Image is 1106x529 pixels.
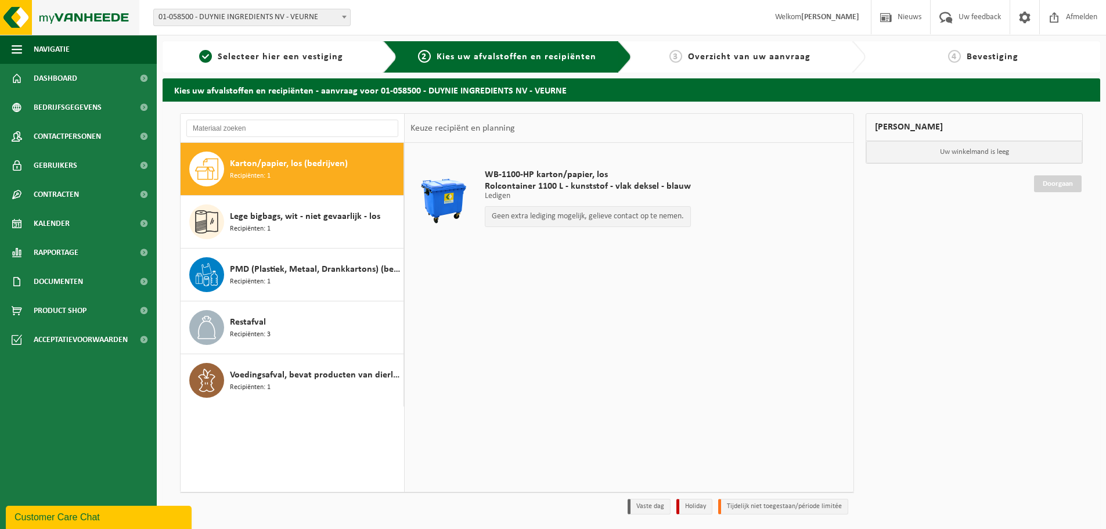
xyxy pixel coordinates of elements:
[181,249,404,301] button: PMD (Plastiek, Metaal, Drankkartons) (bedrijven) Recipiënten: 1
[669,50,682,63] span: 3
[6,503,194,529] iframe: chat widget
[866,141,1082,163] p: Uw winkelmand is leeg
[418,50,431,63] span: 2
[230,382,271,393] span: Recipiënten: 1
[34,35,70,64] span: Navigatie
[34,325,128,354] span: Acceptatievoorwaarden
[34,122,101,151] span: Contactpersonen
[199,50,212,63] span: 1
[405,114,521,143] div: Keuze recipiënt en planning
[801,13,859,21] strong: [PERSON_NAME]
[181,301,404,354] button: Restafval Recipiënten: 3
[437,52,596,62] span: Kies uw afvalstoffen en recipiënten
[154,9,350,26] span: 01-058500 - DUYNIE INGREDIENTS NV - VEURNE
[485,192,691,200] p: Ledigen
[230,329,271,340] span: Recipiënten: 3
[967,52,1018,62] span: Bevestiging
[1034,175,1082,192] a: Doorgaan
[230,157,348,171] span: Karton/papier, los (bedrijven)
[181,354,404,406] button: Voedingsafval, bevat producten van dierlijke oorsprong, onverpakt, categorie 3 Recipiënten: 1
[34,296,87,325] span: Product Shop
[34,64,77,93] span: Dashboard
[866,113,1083,141] div: [PERSON_NAME]
[628,499,671,514] li: Vaste dag
[485,169,691,181] span: WB-1100-HP karton/papier, los
[34,267,83,296] span: Documenten
[34,93,102,122] span: Bedrijfsgegevens
[230,262,401,276] span: PMD (Plastiek, Metaal, Drankkartons) (bedrijven)
[34,151,77,180] span: Gebruikers
[230,224,271,235] span: Recipiënten: 1
[163,78,1100,101] h2: Kies uw afvalstoffen en recipiënten - aanvraag voor 01-058500 - DUYNIE INGREDIENTS NV - VEURNE
[34,209,70,238] span: Kalender
[181,143,404,196] button: Karton/papier, los (bedrijven) Recipiënten: 1
[676,499,712,514] li: Holiday
[218,52,343,62] span: Selecteer hier een vestiging
[948,50,961,63] span: 4
[688,52,810,62] span: Overzicht van uw aanvraag
[168,50,374,64] a: 1Selecteer hier een vestiging
[34,180,79,209] span: Contracten
[230,276,271,287] span: Recipiënten: 1
[230,171,271,182] span: Recipiënten: 1
[230,368,401,382] span: Voedingsafval, bevat producten van dierlijke oorsprong, onverpakt, categorie 3
[230,315,266,329] span: Restafval
[34,238,78,267] span: Rapportage
[491,213,685,221] p: Geen extra lediging mogelijk, gelieve contact op te nemen.
[230,210,380,224] span: Lege bigbags, wit - niet gevaarlijk - los
[718,499,848,514] li: Tijdelijk niet toegestaan/période limitée
[181,196,404,249] button: Lege bigbags, wit - niet gevaarlijk - los Recipiënten: 1
[153,9,351,26] span: 01-058500 - DUYNIE INGREDIENTS NV - VEURNE
[186,120,398,137] input: Materiaal zoeken
[485,181,691,192] span: Rolcontainer 1100 L - kunststof - vlak deksel - blauw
